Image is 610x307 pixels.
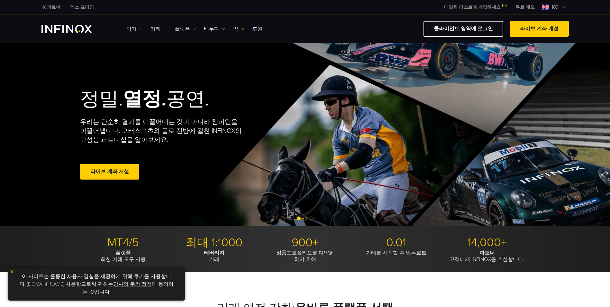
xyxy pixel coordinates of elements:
a: 플랫폼 [175,25,196,33]
p: 14,000+ [444,236,530,250]
font: 악기 [126,25,137,33]
p: 최대 1:1000 [171,236,257,250]
p: 거래 [171,250,257,263]
a: 메일링 리스트에 가입하세요 [439,5,511,10]
p: 우리는 단순히 결과를 이끌어내는 것이 아니라 챔피언을 이끌어냅니다. 모터스포츠와 폴로 전반에 걸친 INFINOX의 고성능 파트너십을 알아보세요. [80,117,242,144]
a: 당사의 쿠키 정책 [113,281,152,287]
a: 인피녹스 [65,4,99,11]
font: 라이브 계좌 개설 [520,25,559,32]
img: 노란색 닫기 아이콘 [10,269,14,274]
span: KO [549,3,561,11]
p: 최신 거래 도구 사용 [80,250,166,263]
p: 900+ [262,236,348,250]
a: 인피녹스 메뉴 [511,4,540,11]
strong: 열정. [123,88,166,111]
a: 배우다 [204,25,225,33]
a: 라이브 계좌 개설 [80,164,139,180]
strong: 로트 [416,250,426,256]
a: 라이브 계좌 개설 [510,21,569,37]
p: 고객에게 INFINOX를 추천합니다. [444,250,530,263]
font: 배우다 [204,25,219,33]
a: 악기 [126,25,142,33]
p: MT4/5 [80,236,166,250]
font: 플랫폼 [175,25,190,33]
a: 거래 [150,25,167,33]
font: 메일링 리스트에 가입하세요 [444,5,501,10]
a: 클라이언트 영역에 로그인 [423,21,503,37]
p: 거래를 시작할 수 있는 [353,250,439,256]
font: 거래 [150,25,161,33]
span: Go to slide 1 [297,217,301,220]
strong: 플랫폼 [115,250,131,256]
strong: 상품 [276,250,287,256]
p: 포트폴리오를 다양화 하기 위해 [262,250,348,263]
p: 0.01 [353,236,439,250]
span: Go to slide 2 [303,217,307,220]
font: 이 사이트는 훌륭한 사용자 경험을 제공하기 위해 쿠키를 사용합니다. [DOMAIN_NAME] 사용함으로써 귀하는 에 동의하는 것입니다. [20,273,174,295]
font: 약 [233,25,238,33]
strong: 파트너 [479,250,495,256]
a: 후원 [252,25,262,33]
h2: 정밀. 공연. [80,88,283,111]
a: 인피녹스 [37,4,65,11]
font: 라이브 계좌 개설 [90,168,129,175]
a: 약 [233,25,244,33]
strong: 레버리지 [204,250,224,256]
a: INFINOX 로고 [41,25,107,33]
span: Go to slide 3 [310,217,314,220]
